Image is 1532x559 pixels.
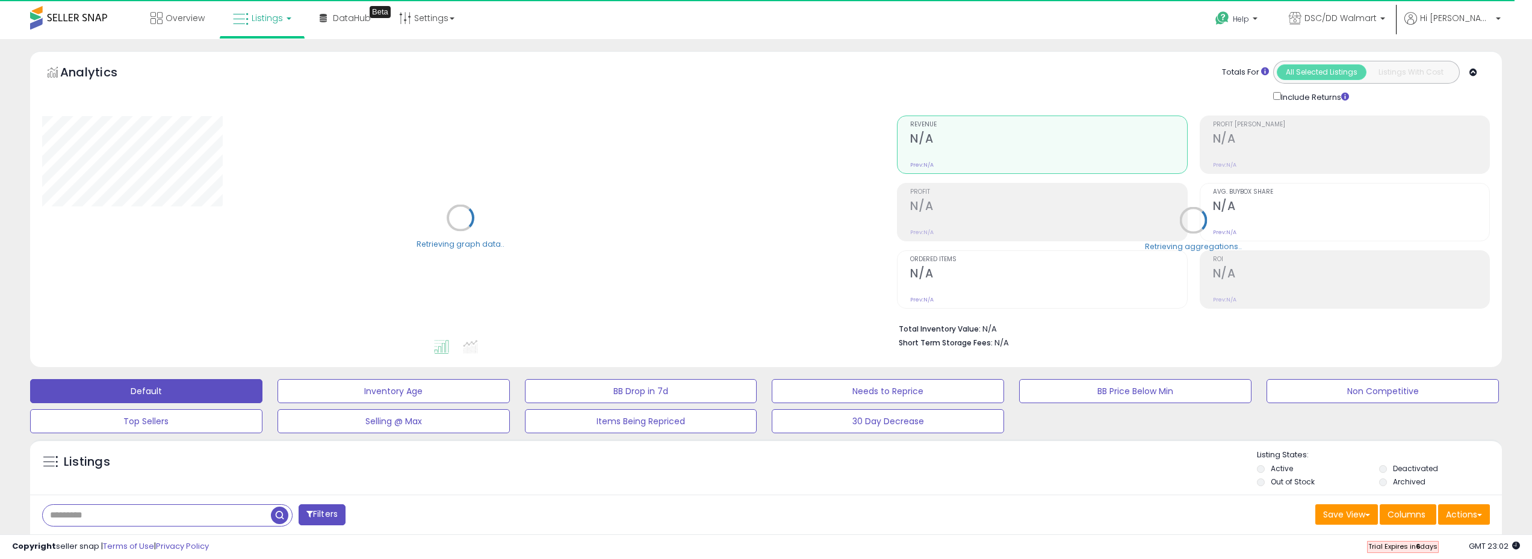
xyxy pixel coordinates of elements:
button: 30 Day Decrease [772,409,1004,433]
a: Help [1206,2,1270,39]
a: Hi [PERSON_NAME] [1404,12,1501,39]
button: All Selected Listings [1277,64,1366,80]
i: Get Help [1215,11,1230,26]
div: Include Returns [1264,90,1363,103]
h5: Analytics [60,64,141,84]
button: Default [30,379,262,403]
div: Retrieving aggregations.. [1145,241,1242,252]
button: Non Competitive [1267,379,1499,403]
button: Selling @ Max [278,409,510,433]
span: Help [1233,14,1249,24]
span: Listings [252,12,283,24]
button: Filters [299,504,346,525]
div: seller snap | | [12,541,209,552]
button: BB Drop in 7d [525,379,757,403]
button: Inventory Age [278,379,510,403]
button: Save View [1315,504,1378,525]
label: Archived [1393,477,1425,487]
a: Privacy Policy [156,540,209,552]
div: Tooltip anchor [370,6,391,18]
p: Listing States: [1257,449,1502,461]
span: DataHub [333,12,371,24]
button: Columns [1380,504,1436,525]
label: Out of Stock [1271,477,1315,487]
b: 6 [1416,542,1420,551]
span: Hi [PERSON_NAME] [1420,12,1492,24]
a: Terms of Use [103,540,154,552]
h5: Listings [64,454,110,471]
button: Listings With Cost [1366,64,1456,80]
button: Needs to Reprice [772,379,1004,403]
span: Trial Expires in days [1368,542,1437,551]
div: Totals For [1222,67,1269,78]
label: Active [1271,463,1293,474]
button: Actions [1438,504,1490,525]
button: BB Price Below Min [1019,379,1251,403]
span: 2025-09-17 23:02 GMT [1469,540,1520,552]
button: Items Being Repriced [525,409,757,433]
span: DSC/DD Walmart [1304,12,1377,24]
label: Deactivated [1393,463,1438,474]
strong: Copyright [12,540,56,552]
span: Overview [166,12,205,24]
button: Top Sellers [30,409,262,433]
span: Columns [1388,508,1425,520]
div: Retrieving graph data.. [417,238,504,249]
